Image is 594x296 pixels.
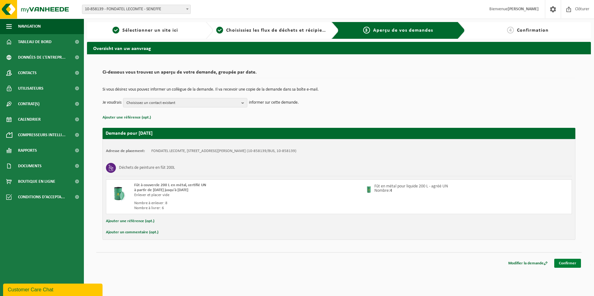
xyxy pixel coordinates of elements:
span: Rapports [18,143,37,158]
div: Enlever et placer vide [134,193,364,198]
iframe: chat widget [3,282,104,296]
span: Choisissiez les flux de déchets et récipients [226,28,330,33]
strong: 4 [390,188,392,193]
td: FONDATEL LECOMTE, [STREET_ADDRESS][PERSON_NAME] (10-858139/BUS, 10-858139) [151,149,296,154]
span: Compresseurs intelli... [18,127,66,143]
h2: Ci-dessous vous trouvez un aperçu de votre demande, groupée par date. [103,70,575,78]
p: informer sur cette demande. [249,98,299,107]
span: 1 [112,27,119,34]
strong: à partir de [DATE] jusqu'à [DATE] [134,188,188,192]
span: Calendrier [18,112,41,127]
p: Nombre: [374,189,448,193]
button: Ajouter une référence (opt.) [103,114,151,122]
span: Contrat(s) [18,96,39,112]
span: Confirmation [517,28,549,33]
span: Navigation [18,19,41,34]
h3: Déchets de peinture en fût 200L [119,163,175,173]
p: Fût en métal pour liquide 200 L - agréé UN [374,184,448,189]
strong: Demande pour [DATE] [106,131,153,136]
button: Ajouter un commentaire (opt.) [106,228,158,236]
a: Modifier la demande [504,259,552,268]
div: Nombre à enlever: 8 [134,201,364,206]
span: Boutique en ligne [18,174,55,189]
strong: [PERSON_NAME] [508,7,539,11]
span: Aperçu de vos demandes [373,28,433,33]
button: Choisissez un contact existant [123,98,247,107]
a: Confirmer [554,259,581,268]
span: Sélectionner un site ici [122,28,178,33]
span: Choisissez un contact existant [126,98,239,108]
span: Fût à couvercle 200 L en métal, certifié UN [134,183,206,187]
p: Si vous désirez vous pouvez informer un collègue de la demande. Il va recevoir une copie de la de... [103,87,575,92]
div: Nombre à livrer: 6 [134,206,364,211]
span: Conditions d'accepta... [18,189,65,205]
span: Tableau de bord [18,34,52,50]
p: Je voudrais [103,98,121,107]
a: 2Choisissiez les flux de déchets et récipients [216,27,327,34]
span: 2 [216,27,223,34]
span: Utilisateurs [18,81,43,96]
h2: Overzicht van uw aanvraag [87,42,591,54]
span: Données de l'entrepr... [18,50,66,65]
span: 4 [507,27,514,34]
button: Ajouter une référence (opt.) [106,217,154,225]
strong: Adresse de placement: [106,149,145,153]
span: 10-858139 - FONDATEL LECOMTE - SENEFFE [82,5,191,14]
span: 3 [363,27,370,34]
span: 10-858139 - FONDATEL LECOMTE - SENEFFE [82,5,190,14]
img: PB-OT-0200-MET-00-02.png [109,183,128,201]
span: Contacts [18,65,37,81]
span: Documents [18,158,42,174]
a: 1Sélectionner un site ici [90,27,201,34]
img: 01-000240 [365,186,373,193]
